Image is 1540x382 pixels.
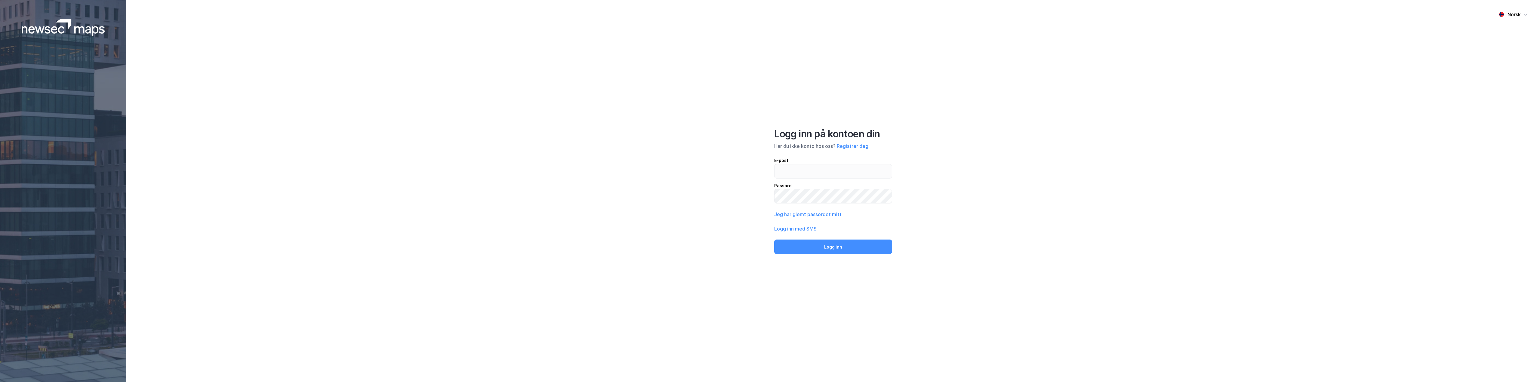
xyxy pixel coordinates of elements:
div: E-post [774,157,892,164]
button: Logg inn med SMS [774,225,817,232]
button: Registrer deg [837,142,868,150]
div: Logg inn på kontoen din [774,128,892,140]
div: Passord [774,182,892,189]
button: Jeg har glemt passordet mitt [774,211,842,218]
button: Logg inn [774,240,892,254]
div: Har du ikke konto hos oss? [774,142,892,150]
img: logoWhite.bf58a803f64e89776f2b079ca2356427.svg [22,19,105,36]
div: Norsk [1508,11,1521,18]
